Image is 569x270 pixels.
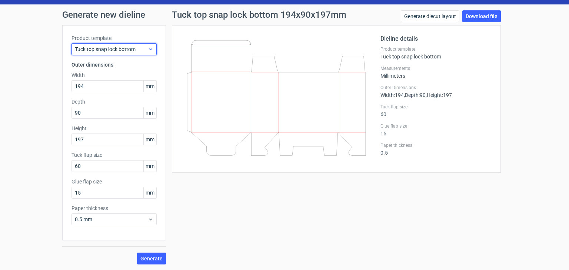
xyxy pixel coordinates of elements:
h2: Dieline details [380,34,492,43]
span: Width : 194 [380,92,404,98]
h3: Outer dimensions [71,61,157,68]
label: Product template [71,34,157,42]
label: Tuck flap size [71,151,157,159]
div: Millimeters [380,65,492,79]
div: 0.5 [380,142,492,156]
label: Height [71,125,157,132]
h1: Tuck top snap lock bottom 194x90x197mm [172,10,346,19]
a: Download file [462,10,501,22]
label: Product template [380,46,492,52]
span: , Height : 197 [426,92,452,98]
label: Measurements [380,65,492,71]
span: mm [143,107,156,118]
label: Outer Dimensions [380,85,492,91]
div: 15 [380,123,492,136]
div: Tuck top snap lock bottom [380,46,492,60]
label: Glue flap size [71,178,157,185]
a: Generate diecut layout [401,10,459,22]
div: 60 [380,104,492,117]
label: Tuck flap size [380,104,492,110]
label: Paper thickness [380,142,492,148]
span: mm [143,187,156,198]
span: mm [143,134,156,145]
label: Glue flap size [380,123,492,129]
h1: Generate new dieline [62,10,507,19]
span: Generate [140,256,163,261]
span: Tuck top snap lock bottom [75,45,148,53]
span: , Depth : 90 [404,92,426,98]
span: mm [143,161,156,172]
button: Generate [137,253,166,264]
label: Paper thickness [71,205,157,212]
label: Width [71,71,157,79]
label: Depth [71,98,157,105]
span: 0.5 mm [75,216,148,223]
span: mm [143,81,156,92]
